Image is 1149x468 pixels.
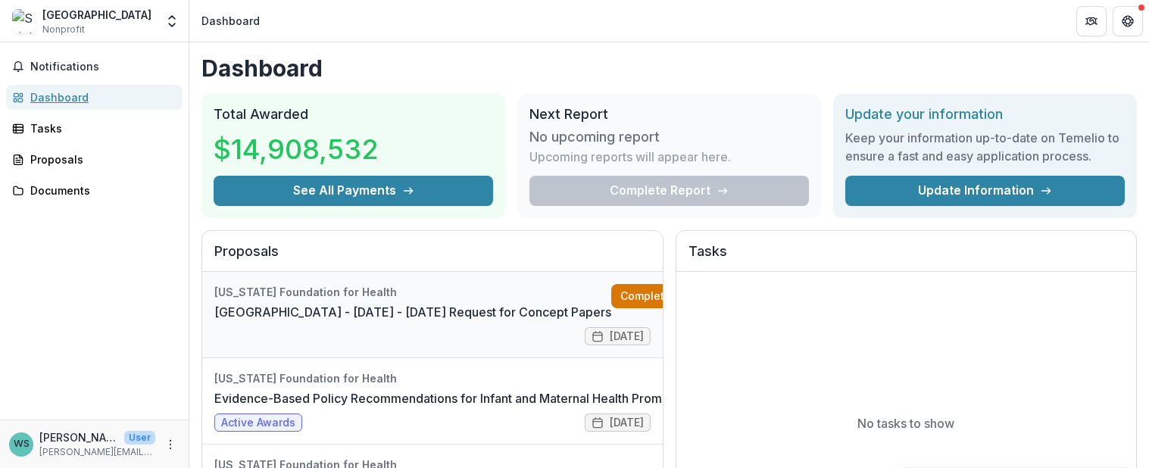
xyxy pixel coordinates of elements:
[12,9,36,33] img: Saint Louis University
[39,445,155,459] p: [PERSON_NAME][EMAIL_ADDRESS][PERSON_NAME][DOMAIN_NAME]
[845,106,1125,123] h2: Update your information
[42,23,85,36] span: Nonprofit
[124,431,155,445] p: User
[214,389,845,407] a: Evidence-Based Policy Recommendations for Infant and Maternal Health Promotion: Solutions for Dia...
[845,176,1125,206] a: Update Information
[39,429,118,445] p: [PERSON_NAME]
[214,106,493,123] h2: Total Awarded
[201,13,260,29] div: Dashboard
[30,120,170,136] div: Tasks
[214,303,611,321] a: [GEOGRAPHIC_DATA] - [DATE] - [DATE] Request for Concept Papers
[30,61,176,73] span: Notifications
[1076,6,1107,36] button: Partners
[214,129,378,170] h3: $14,908,532
[6,85,183,110] a: Dashboard
[161,6,183,36] button: Open entity switcher
[6,116,183,141] a: Tasks
[6,178,183,203] a: Documents
[195,10,266,32] nav: breadcrumb
[201,55,1137,82] h1: Dashboard
[14,439,30,449] div: Wendy Schlesinger
[6,55,183,79] button: Notifications
[214,176,493,206] button: See All Payments
[30,183,170,198] div: Documents
[42,7,151,23] div: [GEOGRAPHIC_DATA]
[688,243,1125,272] h2: Tasks
[6,147,183,172] a: Proposals
[611,284,698,308] a: Complete
[214,243,651,272] h2: Proposals
[857,414,954,432] p: No tasks to show
[1113,6,1143,36] button: Get Help
[30,89,170,105] div: Dashboard
[529,106,809,123] h2: Next Report
[529,129,660,145] h3: No upcoming report
[30,151,170,167] div: Proposals
[161,435,180,454] button: More
[529,148,731,166] p: Upcoming reports will appear here.
[845,129,1125,165] h3: Keep your information up-to-date on Temelio to ensure a fast and easy application process.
